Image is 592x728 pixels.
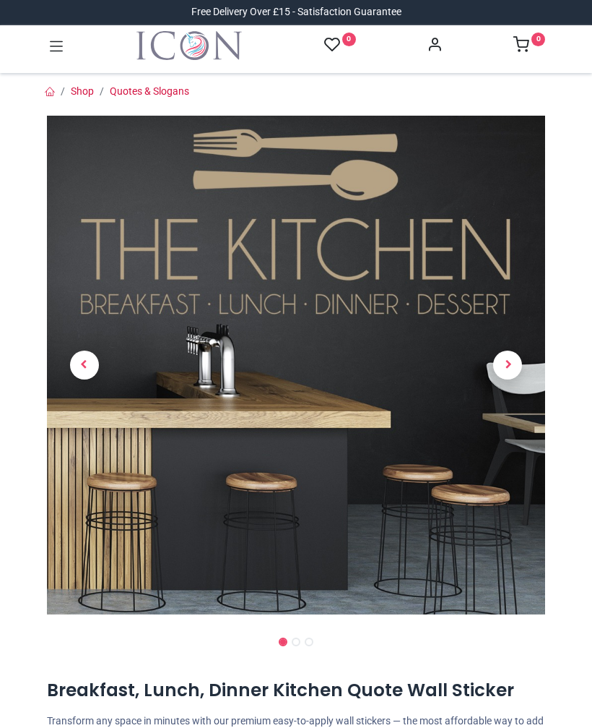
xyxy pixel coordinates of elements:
[110,85,189,97] a: Quotes & Slogans
[342,33,356,46] sup: 0
[47,678,545,703] h1: Breakfast, Lunch, Dinner Kitchen Quote Wall Sticker
[191,5,401,20] div: Free Delivery Over £15 - Satisfaction Guarantee
[70,351,99,380] span: Previous
[324,36,356,54] a: 0
[47,116,545,614] img: Breakfast, Lunch, Dinner Kitchen Quote Wall Sticker
[427,40,443,52] a: Account Info
[493,351,522,380] span: Next
[531,33,545,46] sup: 0
[136,31,242,60] a: Logo of Icon Wall Stickers
[471,191,546,540] a: Next
[71,85,94,97] a: Shop
[513,40,545,52] a: 0
[47,191,122,540] a: Previous
[136,31,242,60] img: Icon Wall Stickers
